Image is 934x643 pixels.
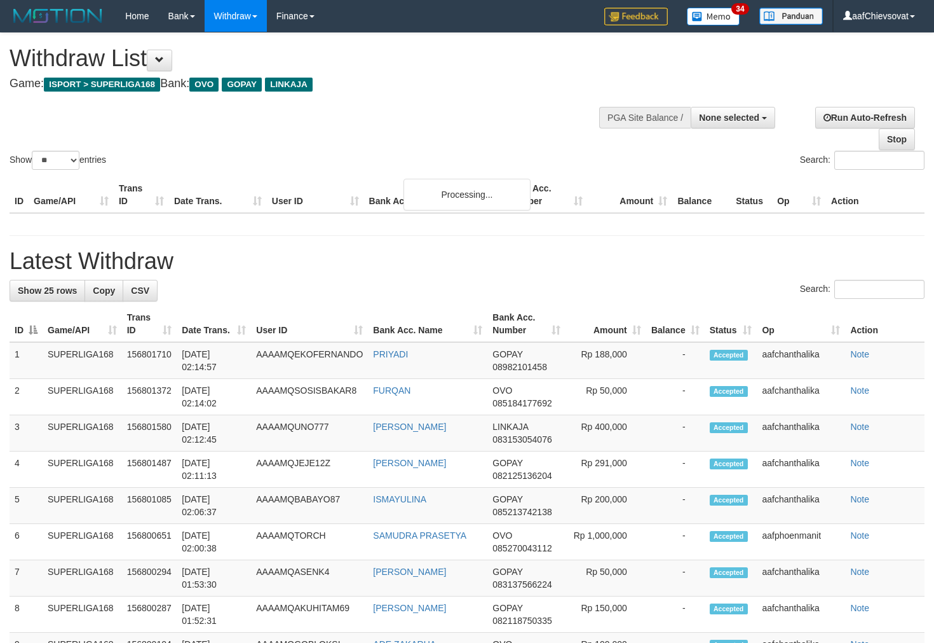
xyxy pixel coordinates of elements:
[565,560,646,597] td: Rp 50,000
[122,415,177,452] td: 156801580
[32,151,79,170] select: Showentries
[834,151,924,170] input: Search:
[10,415,43,452] td: 3
[646,452,705,488] td: -
[18,286,77,296] span: Show 25 rows
[222,78,262,92] span: GOPAY
[815,107,915,128] a: Run Auto-Refresh
[10,177,29,213] th: ID
[646,560,705,597] td: -
[373,349,408,359] a: PRIYADI
[177,342,251,379] td: [DATE] 02:14:57
[177,524,251,560] td: [DATE] 02:00:38
[43,379,122,415] td: SUPERLIGA168
[364,177,504,213] th: Bank Acc. Name
[710,459,748,469] span: Accepted
[705,306,757,342] th: Status: activate to sort column ascending
[10,524,43,560] td: 6
[834,280,924,299] input: Search:
[646,379,705,415] td: -
[565,597,646,633] td: Rp 150,000
[565,524,646,560] td: Rp 1,000,000
[368,306,487,342] th: Bank Acc. Name: activate to sort column ascending
[169,177,267,213] th: Date Trans.
[757,379,845,415] td: aafchanthalika
[710,386,748,397] span: Accepted
[177,488,251,524] td: [DATE] 02:06:37
[731,3,748,15] span: 34
[251,560,368,597] td: AAAAMQASENK4
[10,452,43,488] td: 4
[122,342,177,379] td: 156801710
[251,524,368,560] td: AAAAMQTORCH
[710,495,748,506] span: Accepted
[114,177,169,213] th: Trans ID
[177,597,251,633] td: [DATE] 01:52:31
[757,488,845,524] td: aafchanthalika
[850,530,869,541] a: Note
[131,286,149,296] span: CSV
[122,488,177,524] td: 156801085
[492,434,552,445] span: Copy 083153054076 to clipboard
[492,616,552,626] span: Copy 082118750335 to clipboard
[189,78,219,92] span: OVO
[757,524,845,560] td: aafphoenmanit
[845,306,924,342] th: Action
[29,177,114,213] th: Game/API
[503,177,588,213] th: Bank Acc. Number
[251,415,368,452] td: AAAAMQUNO777
[10,560,43,597] td: 7
[10,597,43,633] td: 8
[699,113,759,123] span: None selected
[93,286,115,296] span: Copy
[757,415,845,452] td: aafchanthalika
[588,177,672,213] th: Amount
[10,342,43,379] td: 1
[373,458,446,468] a: [PERSON_NAME]
[492,543,552,553] span: Copy 085270043112 to clipboard
[251,342,368,379] td: AAAAMQEKOFERNANDO
[757,597,845,633] td: aafchanthalika
[492,603,522,613] span: GOPAY
[492,422,528,432] span: LINKAJA
[492,494,522,504] span: GOPAY
[646,415,705,452] td: -
[646,524,705,560] td: -
[122,306,177,342] th: Trans ID: activate to sort column ascending
[672,177,731,213] th: Balance
[850,567,869,577] a: Note
[10,249,924,274] h1: Latest Withdraw
[757,342,845,379] td: aafchanthalika
[177,415,251,452] td: [DATE] 02:12:45
[122,379,177,415] td: 156801372
[10,46,610,71] h1: Withdraw List
[800,151,924,170] label: Search:
[492,530,512,541] span: OVO
[565,306,646,342] th: Amount: activate to sort column ascending
[267,177,364,213] th: User ID
[879,128,915,150] a: Stop
[710,604,748,614] span: Accepted
[710,422,748,433] span: Accepted
[850,385,869,396] a: Note
[710,350,748,361] span: Accepted
[492,398,552,408] span: Copy 085184177692 to clipboard
[757,560,845,597] td: aafchanthalika
[800,280,924,299] label: Search:
[122,597,177,633] td: 156800287
[123,280,158,301] a: CSV
[826,177,924,213] th: Action
[772,177,826,213] th: Op
[44,78,160,92] span: ISPORT > SUPERLIGA168
[731,177,772,213] th: Status
[177,560,251,597] td: [DATE] 01:53:30
[565,415,646,452] td: Rp 400,000
[492,349,522,359] span: GOPAY
[646,306,705,342] th: Balance: activate to sort column ascending
[565,488,646,524] td: Rp 200,000
[43,452,122,488] td: SUPERLIGA168
[43,306,122,342] th: Game/API: activate to sort column ascending
[43,415,122,452] td: SUPERLIGA168
[251,488,368,524] td: AAAAMQBABAYO87
[759,8,823,25] img: panduan.png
